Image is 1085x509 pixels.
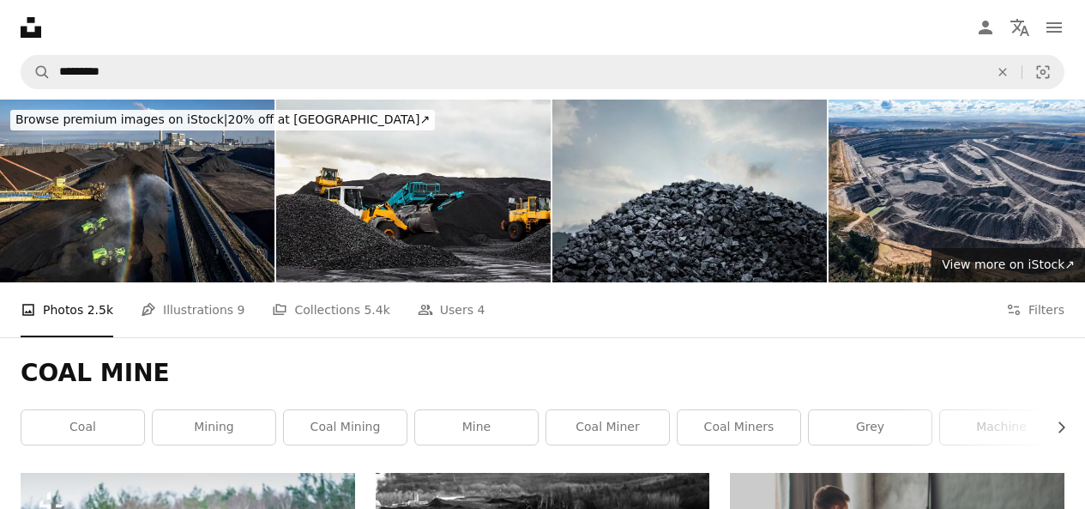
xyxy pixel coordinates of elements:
[931,248,1085,282] a: View more on iStock↗
[284,410,407,445] a: coal mining
[678,410,800,445] a: coal miners
[21,55,1064,89] form: Find visuals sitewide
[141,282,244,337] a: Illustrations 9
[942,258,1075,271] span: View more on iStock ↗
[15,112,430,126] span: 20% off at [GEOGRAPHIC_DATA] ↗
[15,112,227,126] span: Browse premium images on iStock |
[276,100,551,282] img: Caterpillar tractors collect black coal pile. Illustration of supply field of power station.
[1046,410,1064,445] button: scroll list to the right
[238,300,245,319] span: 9
[364,300,389,319] span: 5.4k
[1003,10,1037,45] button: Language
[984,56,1022,88] button: Clear
[552,100,827,282] img: Heap of coal
[272,282,389,337] a: Collections 5.4k
[968,10,1003,45] a: Log in / Sign up
[1006,282,1064,337] button: Filters
[21,410,144,445] a: coal
[418,282,485,337] a: Users 4
[809,410,931,445] a: grey
[546,410,669,445] a: coal miner
[153,410,275,445] a: mining
[21,358,1064,389] h1: COAL MINE
[21,17,41,38] a: Home — Unsplash
[1037,10,1071,45] button: Menu
[415,410,538,445] a: mine
[940,410,1063,445] a: machine
[478,300,485,319] span: 4
[1022,56,1064,88] button: Visual search
[21,56,51,88] button: Search Unsplash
